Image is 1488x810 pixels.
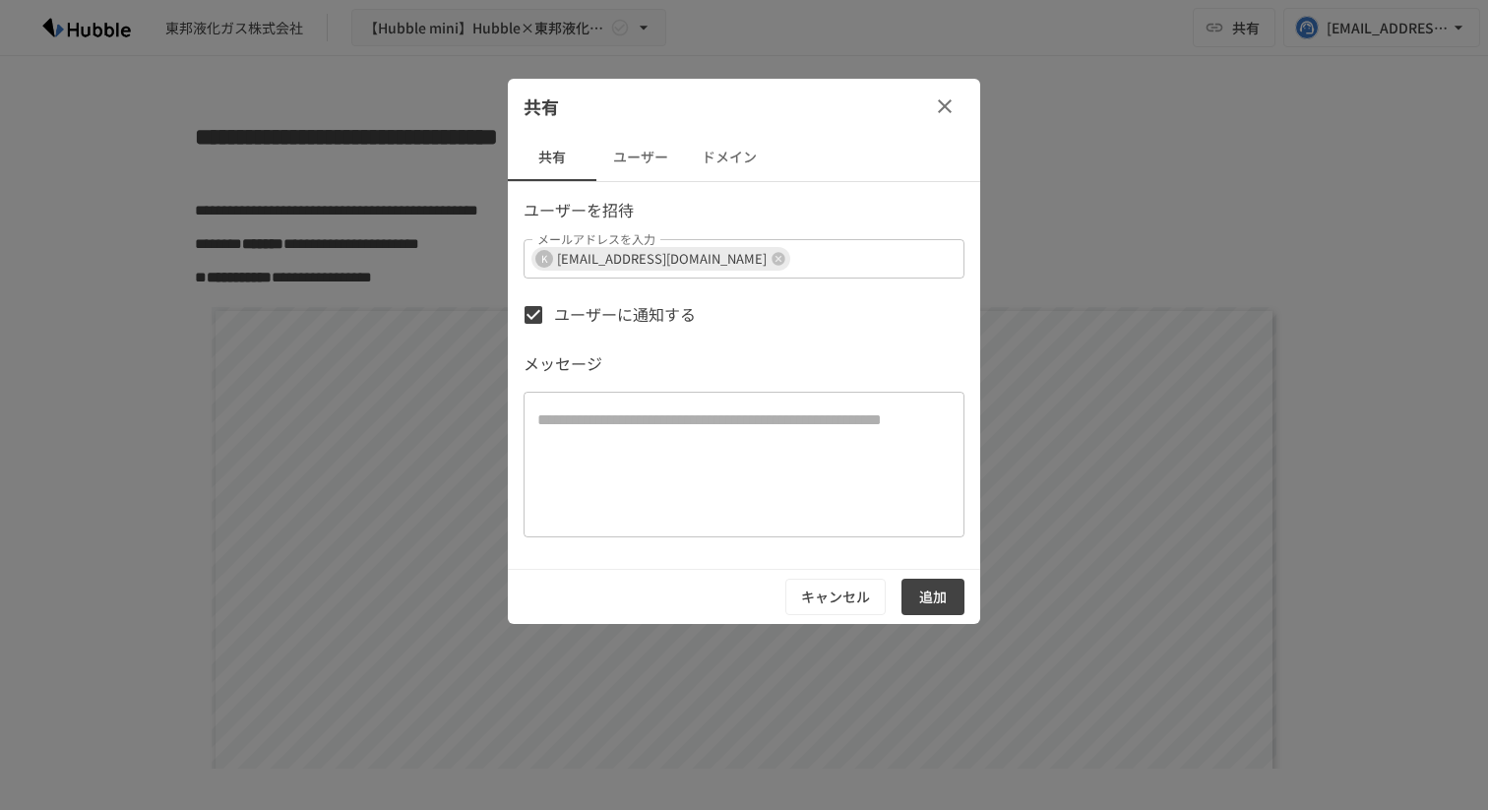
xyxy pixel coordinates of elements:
div: K[EMAIL_ADDRESS][DOMAIN_NAME] [531,247,790,271]
p: ユーザーを招待 [524,198,964,223]
button: 追加 [901,579,964,615]
span: ユーザーに通知する [554,302,696,328]
label: メールアドレスを入力 [537,230,655,247]
div: K [535,250,553,268]
span: [EMAIL_ADDRESS][DOMAIN_NAME] [549,247,775,270]
button: キャンセル [785,579,886,615]
button: ユーザー [596,134,685,181]
div: 共有 [508,79,980,134]
button: 共有 [508,134,596,181]
button: ドメイン [685,134,774,181]
p: メッセージ [524,351,964,377]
